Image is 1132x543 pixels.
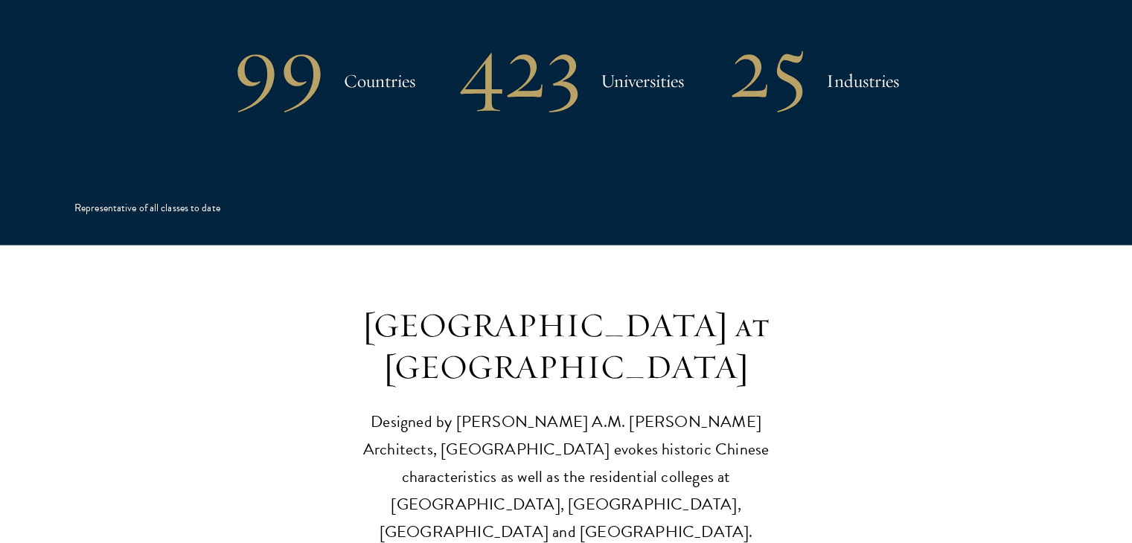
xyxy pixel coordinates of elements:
[233,28,325,106] h1: 99
[74,201,220,216] div: Representative of all classes to date
[729,28,808,106] h1: 25
[601,66,684,96] h3: Universities
[460,28,582,106] h1: 423
[336,305,797,388] h3: [GEOGRAPHIC_DATA] at [GEOGRAPHIC_DATA]
[826,66,899,96] h3: Industries
[344,66,415,96] h3: Countries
